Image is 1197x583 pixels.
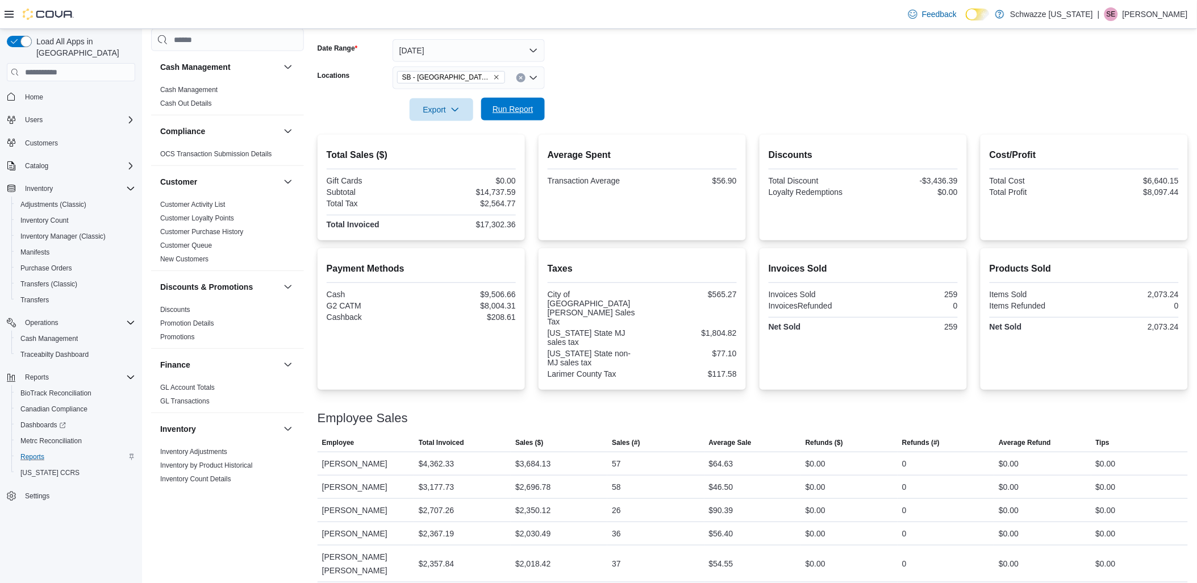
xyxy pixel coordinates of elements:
div: Subtotal [327,188,419,197]
button: Purchase Orders [11,260,140,276]
h3: Customer [160,176,197,188]
span: Dashboards [16,418,135,432]
div: 2,073.24 [1086,322,1179,331]
div: $0.00 [999,457,1019,470]
button: Remove SB - Fort Collins from selection in this group [493,74,500,81]
h2: Payment Methods [327,262,516,276]
a: Cash Management [160,86,218,94]
div: $8,097.44 [1086,188,1179,197]
span: Operations [25,318,59,327]
button: Inventory [20,182,57,195]
div: $54.55 [709,557,733,570]
button: Transfers [11,292,140,308]
button: Users [20,113,47,127]
span: Customer Purchase History [160,227,244,236]
div: $0.00 [865,188,958,197]
button: Reports [20,370,53,384]
a: Inventory Manager (Classic) [16,230,110,243]
span: Home [20,89,135,103]
span: Export [416,98,466,121]
span: Inventory Count [20,216,69,225]
span: Inventory by Product Historical [160,461,253,470]
span: BioTrack Reconciliation [20,389,91,398]
button: Finance [281,358,295,372]
h2: Discounts [769,148,958,162]
span: Catalog [20,159,135,173]
span: Customer Queue [160,241,212,250]
div: 57 [612,457,621,470]
div: 0 [902,457,907,470]
div: Items Refunded [990,301,1082,310]
div: Gift Cards [327,176,419,185]
span: New Customers [160,255,208,264]
h3: Inventory [160,423,196,435]
p: [PERSON_NAME] [1123,7,1188,21]
div: Finance [151,381,304,413]
h2: Average Spent [548,148,737,162]
span: OCS Transaction Submission Details [160,149,272,159]
span: Inventory Manager (Classic) [20,232,106,241]
button: Cash Management [11,331,140,347]
div: Transaction Average [548,176,640,185]
div: Cashback [327,313,419,322]
span: Operations [20,316,135,330]
span: Reports [20,452,44,461]
a: GL Transactions [160,397,210,405]
span: Canadian Compliance [20,405,87,414]
div: 37 [612,557,621,570]
button: Operations [20,316,63,330]
div: $565.27 [644,290,737,299]
div: $1,804.82 [644,328,737,338]
div: $90.39 [709,503,733,517]
h2: Products Sold [990,262,1179,276]
div: $0.00 [1096,557,1116,570]
span: Customers [25,139,58,148]
div: Discounts & Promotions [151,303,304,348]
span: Employee [322,438,354,447]
div: Total Discount [769,176,861,185]
span: Customer Loyalty Points [160,214,234,223]
h2: Invoices Sold [769,262,958,276]
div: $14,737.59 [423,188,516,197]
button: Settings [2,488,140,504]
button: Reports [2,369,140,385]
strong: Net Sold [990,322,1022,331]
div: $3,684.13 [515,457,550,470]
div: $0.00 [1096,503,1116,517]
a: OCS Transaction Submission Details [160,150,272,158]
a: Customer Queue [160,241,212,249]
span: Inventory On Hand by Package [160,488,255,497]
div: $117.58 [644,369,737,378]
button: Manifests [11,244,140,260]
input: Dark Mode [966,9,990,20]
span: Transfers (Classic) [20,280,77,289]
a: Home [20,90,48,104]
button: Customer [281,175,295,189]
span: Adjustments (Classic) [16,198,135,211]
button: Open list of options [529,73,538,82]
span: SB - Fort Collins [397,71,505,84]
span: Transfers [16,293,135,307]
div: $0.00 [1096,457,1116,470]
a: Traceabilty Dashboard [16,348,93,361]
a: GL Account Totals [160,384,215,392]
div: $0.00 [806,480,825,494]
button: Inventory Manager (Classic) [11,228,140,244]
div: $2,018.42 [515,557,550,570]
div: 0 [902,557,907,570]
div: $4,362.33 [419,457,454,470]
button: Adjustments (Classic) [11,197,140,213]
button: Cash Management [281,60,295,74]
a: Cash Management [16,332,82,345]
div: 0 [902,480,907,494]
div: 0 [902,503,907,517]
button: Discounts & Promotions [160,281,279,293]
a: Transfers (Classic) [16,277,82,291]
span: Metrc Reconciliation [16,434,135,448]
a: Inventory Count [16,214,73,227]
div: $0.00 [999,557,1019,570]
a: Cash Out Details [160,99,212,107]
span: Reports [25,373,49,382]
a: Settings [20,489,54,503]
span: Promotion Details [160,319,214,328]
